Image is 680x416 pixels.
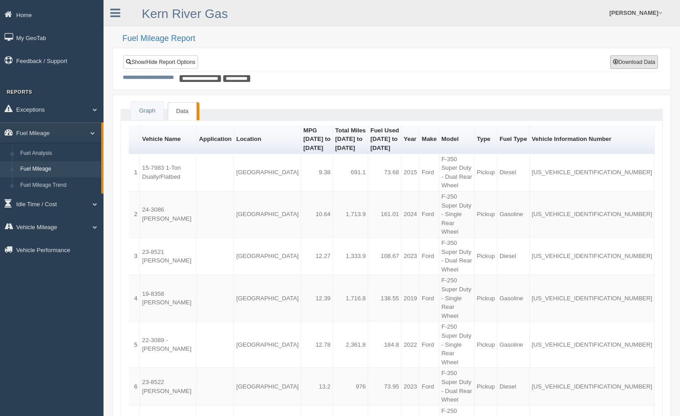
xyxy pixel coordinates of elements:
[475,238,497,275] td: Pickup
[168,102,196,121] a: Data
[497,125,530,154] th: Sort column
[197,125,234,154] th: Sort column
[530,125,655,154] th: Sort column
[401,125,419,154] th: Sort column
[401,275,419,321] td: 2019
[419,238,439,275] td: Ford
[333,368,368,405] td: 976
[234,368,301,405] td: [GEOGRAPHIC_DATA]
[530,154,655,191] td: [US_VEHICLE_IDENTIFICATION_NUMBER]
[401,238,419,275] td: 2023
[610,55,658,69] button: Download Data
[129,321,140,368] td: 5
[497,238,530,275] td: Diesel
[530,238,655,275] td: [US_VEHICLE_IDENTIFICATION_NUMBER]
[368,275,401,321] td: 138.55
[140,238,197,275] td: 23-8521 [PERSON_NAME]
[301,125,333,154] th: Sort column
[333,275,368,321] td: 1,716.8
[16,145,101,162] a: Fuel Analysis
[419,154,439,191] td: Ford
[234,275,301,321] td: [GEOGRAPHIC_DATA]
[497,191,530,238] td: Gasoline
[475,125,497,154] th: Sort column
[497,154,530,191] td: Diesel
[142,7,228,21] a: Kern River Gas
[129,368,140,405] td: 6
[439,191,475,238] td: F-250 Super Duty - Single Rear Wheel
[301,321,333,368] td: 12.78
[301,154,333,191] td: 9.38
[401,368,419,405] td: 2023
[129,238,140,275] td: 3
[419,321,439,368] td: Ford
[439,125,475,154] th: Sort column
[401,154,419,191] td: 2015
[419,368,439,405] td: Ford
[140,275,197,321] td: 19-8358 [PERSON_NAME]
[368,154,401,191] td: 73.68
[301,275,333,321] td: 12.39
[123,55,198,69] a: Show/Hide Report Options
[333,154,368,191] td: 691.1
[368,191,401,238] td: 161.01
[475,275,497,321] td: Pickup
[497,368,530,405] td: Diesel
[16,161,101,177] a: Fuel Mileage
[131,102,163,120] a: Graph
[419,275,439,321] td: Ford
[401,321,419,368] td: 2022
[475,368,497,405] td: Pickup
[439,154,475,191] td: F-350 Super Duty - Dual Rear Wheel
[419,125,439,154] th: Sort column
[368,368,401,405] td: 73.95
[234,154,301,191] td: [GEOGRAPHIC_DATA]
[333,238,368,275] td: 1,333.9
[439,238,475,275] td: F-350 Super Duty - Dual Rear Wheel
[333,191,368,238] td: 1,713.9
[497,321,530,368] td: Gasoline
[439,321,475,368] td: F-250 Super Duty - Single Rear Wheel
[368,125,401,154] th: Sort column
[301,368,333,405] td: 13.2
[333,125,368,154] th: Sort column
[475,191,497,238] td: Pickup
[140,191,197,238] td: 24-3086 [PERSON_NAME]
[368,321,401,368] td: 184.8
[497,275,530,321] td: Gasoline
[333,321,368,368] td: 2,361.8
[16,177,101,194] a: Fuel Mileage Trend
[129,275,140,321] td: 4
[419,191,439,238] td: Ford
[368,238,401,275] td: 108.67
[234,321,301,368] td: [GEOGRAPHIC_DATA]
[475,154,497,191] td: Pickup
[530,191,655,238] td: [US_VEHICLE_IDENTIFICATION_NUMBER]
[140,125,197,154] th: Sort column
[129,191,140,238] td: 2
[530,368,655,405] td: [US_VEHICLE_IDENTIFICATION_NUMBER]
[129,154,140,191] td: 1
[475,321,497,368] td: Pickup
[140,154,197,191] td: 15-7983 1-Ton Dually/Flatbed
[234,238,301,275] td: [GEOGRAPHIC_DATA]
[530,275,655,321] td: [US_VEHICLE_IDENTIFICATION_NUMBER]
[122,34,671,43] h2: Fuel Mileage Report
[234,125,301,154] th: Sort column
[234,191,301,238] td: [GEOGRAPHIC_DATA]
[140,368,197,405] td: 23-8522 [PERSON_NAME]
[530,321,655,368] td: [US_VEHICLE_IDENTIFICATION_NUMBER]
[439,275,475,321] td: F-250 Super Duty - Single Rear Wheel
[140,321,197,368] td: 22-3089 - [PERSON_NAME]
[301,191,333,238] td: 10.64
[401,191,419,238] td: 2024
[301,238,333,275] td: 12.27
[439,368,475,405] td: F-350 Super Duty - Dual Rear Wheel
